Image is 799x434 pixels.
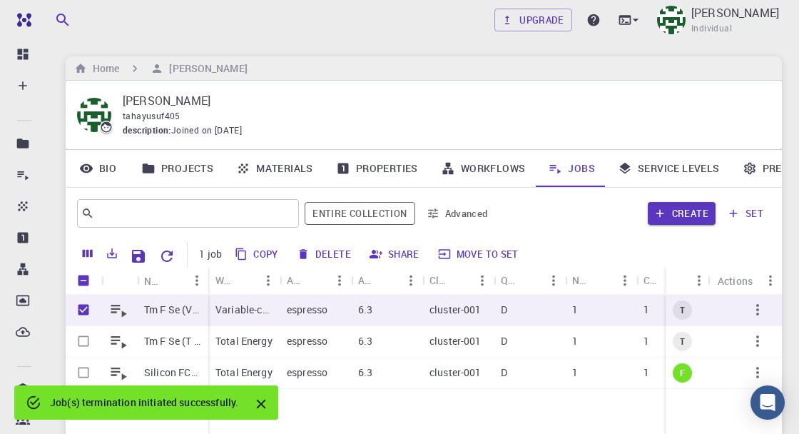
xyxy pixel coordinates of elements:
[287,303,327,317] p: espresso
[144,365,201,380] p: Silicon FCC (T EN)
[144,303,201,317] p: Tm F Se (VCR)
[11,13,31,27] img: logo
[673,269,696,292] button: Sort
[674,367,691,379] span: F
[305,269,328,292] button: Sort
[71,61,250,76] nav: breadcrumb
[750,385,785,420] div: Open Intercom Messenger
[377,269,399,292] button: Sort
[124,242,153,271] button: Save Explorer Settings
[429,303,482,317] p: cluster-001
[643,334,649,348] p: 1
[572,266,591,294] div: Nodes
[759,269,782,292] button: Menu
[199,247,222,261] p: 1 job
[144,267,163,295] div: Name
[325,150,429,187] a: Properties
[351,266,422,294] div: Application Version
[643,266,662,294] div: Cores
[171,123,242,138] span: Joined on [DATE]
[662,269,685,292] button: Sort
[572,365,578,380] p: 1
[657,6,686,34] img: Taha Yusuf
[215,303,273,317] p: Variable-cell Relaxation (clone)
[519,269,542,292] button: Sort
[130,150,225,187] a: Projects
[501,266,519,294] div: Queue
[30,10,74,23] span: Destek
[163,61,247,76] h6: [PERSON_NAME]
[643,365,649,380] p: 1
[123,110,180,121] span: tahayusuf405
[101,267,137,295] div: Icon
[292,243,357,266] button: Delete
[691,21,732,36] span: Individual
[421,202,495,225] button: Advanced
[429,150,537,187] a: Workflows
[287,266,305,294] div: Application
[358,365,372,380] p: 6.3
[591,269,614,292] button: Sort
[163,269,185,292] button: Sort
[606,150,731,187] a: Service Levels
[153,242,181,271] button: Reset Explorer Settings
[399,269,422,292] button: Menu
[536,150,606,187] a: Jobs
[234,269,257,292] button: Sort
[501,334,507,348] p: D
[215,334,273,348] p: Total Energy
[448,269,471,292] button: Sort
[434,243,524,266] button: Move to set
[358,334,372,348] p: 6.3
[429,266,448,294] div: Cluster
[305,202,414,225] button: Entire collection
[123,92,759,109] p: [PERSON_NAME]
[648,202,716,225] button: Create
[123,123,171,138] span: description :
[50,390,238,415] div: Job(s) termination initiated successfully.
[87,61,119,76] h6: Home
[358,303,372,317] p: 6.3
[565,266,636,294] div: Nodes
[215,266,234,294] div: Workflow Name
[572,334,578,348] p: 1
[614,269,636,292] button: Menu
[185,269,208,292] button: Menu
[144,334,201,348] p: Tm F Se (T EN)
[358,266,377,294] div: Application Version
[287,334,327,348] p: espresso
[674,304,691,316] span: T
[280,266,351,294] div: Application
[305,202,414,225] span: Filter throughout whole library including sets (folders)
[572,303,578,317] p: 1
[422,266,494,294] div: Cluster
[100,242,124,265] button: Export
[691,4,779,21] p: [PERSON_NAME]
[328,269,351,292] button: Menu
[673,332,692,351] div: terminate-queued
[721,202,770,225] button: set
[365,243,425,266] button: Share
[673,363,692,383] div: finished
[471,269,494,292] button: Menu
[137,267,208,295] div: Name
[542,269,565,292] button: Menu
[501,303,507,317] p: D
[666,267,711,295] div: Status
[494,266,565,294] div: Queue
[225,150,325,187] a: Materials
[673,301,692,320] div: terminate-queued
[688,269,711,292] button: Menu
[501,365,507,380] p: D
[257,269,280,292] button: Menu
[208,266,280,294] div: Workflow Name
[429,334,482,348] p: cluster-001
[429,365,482,380] p: cluster-001
[215,365,273,380] p: Total Energy
[66,150,130,187] a: Bio
[711,267,782,295] div: Actions
[250,393,273,415] button: Close
[76,242,100,265] button: Columns
[674,335,691,348] span: T
[287,365,327,380] p: espresso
